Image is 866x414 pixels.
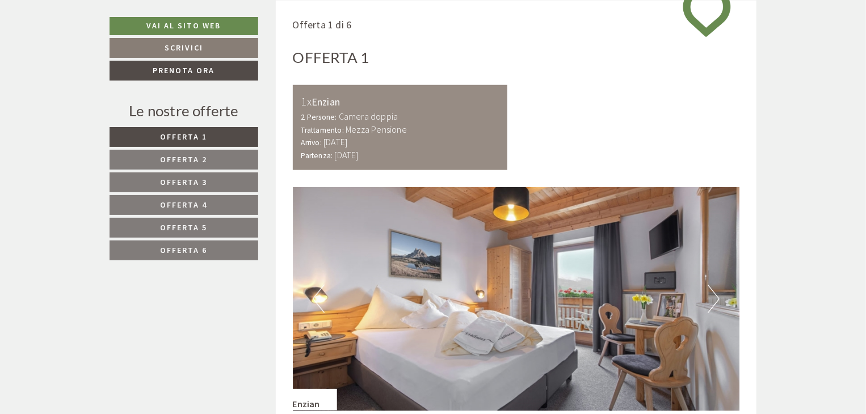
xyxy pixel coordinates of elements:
b: [DATE] [335,149,359,160]
small: Trattamento: [301,125,344,135]
small: 19:06 [18,56,171,64]
div: martedì [198,9,249,28]
button: Previous [313,285,325,313]
a: Vai al sito web [110,17,258,35]
span: Offerta 5 [161,222,208,233]
div: Le nostre offerte [110,100,258,121]
span: Offerta 4 [161,200,208,210]
b: Mezza Pensione [346,124,407,135]
b: [DATE] [323,136,347,147]
button: Next [708,285,720,313]
a: Prenota ora [110,61,258,81]
b: Camera doppia [339,111,398,122]
div: Enzian [301,94,499,110]
img: image [293,187,740,411]
span: Offerta 3 [161,177,208,187]
b: 1x [301,94,312,108]
button: Invia [390,299,447,319]
span: Offerta 6 [161,245,208,255]
div: Offerta 1 [293,47,369,68]
span: Offerta 2 [161,154,208,164]
small: Arrivo: [301,138,322,147]
div: Buon giorno, come possiamo aiutarla? [9,31,177,66]
small: Partenza: [301,151,333,160]
small: 2 Persone: [301,112,337,122]
div: Enzian [293,389,337,411]
a: Scrivici [110,38,258,58]
div: [GEOGRAPHIC_DATA] [18,33,171,43]
span: Offerta 1 di 6 [293,18,352,31]
span: Offerta 1 [161,132,208,142]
